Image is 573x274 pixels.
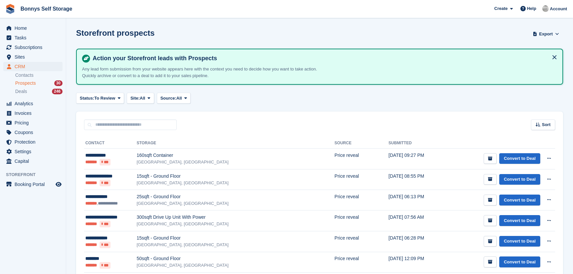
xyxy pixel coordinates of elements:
[388,231,444,252] td: [DATE] 06:28 PM
[3,128,63,137] a: menu
[137,152,334,159] div: 160sqft Container
[130,95,140,102] span: Site:
[15,80,36,86] span: Prospects
[3,52,63,62] a: menu
[3,157,63,166] a: menu
[15,88,63,95] a: Deals 246
[94,95,115,102] span: To Review
[3,180,63,189] a: menu
[494,5,507,12] span: Create
[90,55,557,62] h4: Action your Storefront leads with Prospects
[499,215,540,226] a: Convert to Deal
[388,138,444,149] th: Submitted
[539,31,553,37] span: Export
[137,173,334,180] div: 15sqft - Ground Floor
[3,147,63,156] a: menu
[334,252,388,273] td: Price reveal
[388,190,444,210] td: [DATE] 06:13 PM
[137,221,334,227] div: [GEOGRAPHIC_DATA], [GEOGRAPHIC_DATA]
[499,195,540,206] a: Convert to Deal
[3,109,63,118] a: menu
[3,33,63,42] a: menu
[137,235,334,242] div: 15sqft - Ground Floor
[15,118,54,127] span: Pricing
[15,23,54,33] span: Home
[15,72,63,78] a: Contacts
[3,118,63,127] a: menu
[3,23,63,33] a: menu
[127,93,154,104] button: Site: All
[157,93,191,104] button: Source: All
[334,231,388,252] td: Price reveal
[6,171,66,178] span: Storefront
[550,6,567,12] span: Account
[160,95,176,102] span: Source:
[137,242,334,248] div: [GEOGRAPHIC_DATA], [GEOGRAPHIC_DATA]
[499,256,540,267] a: Convert to Deal
[388,252,444,273] td: [DATE] 12:09 PM
[84,138,137,149] th: Contact
[542,121,551,128] span: Sort
[140,95,145,102] span: All
[5,4,15,14] img: stora-icon-8386f47178a22dfd0bd8f6a31ec36ba5ce8667c1dd55bd0f319d3a0aa187defe.svg
[15,128,54,137] span: Coupons
[15,137,54,147] span: Protection
[388,210,444,231] td: [DATE] 07:56 AM
[15,88,27,95] span: Deals
[15,43,54,52] span: Subscriptions
[499,236,540,247] a: Convert to Deal
[82,66,330,79] p: Any lead form submission from your website appears here with the context you need to decide how y...
[15,62,54,71] span: CRM
[76,93,124,104] button: Status: To Review
[3,43,63,52] a: menu
[388,169,444,190] td: [DATE] 08:55 PM
[3,99,63,108] a: menu
[137,159,334,165] div: [GEOGRAPHIC_DATA], [GEOGRAPHIC_DATA]
[137,180,334,186] div: [GEOGRAPHIC_DATA], [GEOGRAPHIC_DATA]
[137,193,334,200] div: 25sqft - Ground Floor
[15,33,54,42] span: Tasks
[15,109,54,118] span: Invoices
[334,190,388,210] td: Price reveal
[15,52,54,62] span: Sites
[334,138,388,149] th: Source
[54,80,63,86] div: 30
[334,149,388,169] td: Price reveal
[15,80,63,87] a: Prospects 30
[499,174,540,185] a: Convert to Deal
[3,62,63,71] a: menu
[3,137,63,147] a: menu
[52,89,63,94] div: 246
[55,180,63,188] a: Preview store
[137,214,334,221] div: 300sqft Drive Up Unit With Power
[334,169,388,190] td: Price reveal
[137,255,334,262] div: 50sqft - Ground Floor
[80,95,94,102] span: Status:
[15,157,54,166] span: Capital
[531,28,560,39] button: Export
[15,147,54,156] span: Settings
[15,99,54,108] span: Analytics
[15,180,54,189] span: Booking Portal
[137,262,334,269] div: [GEOGRAPHIC_DATA], [GEOGRAPHIC_DATA]
[137,200,334,207] div: [GEOGRAPHIC_DATA], [GEOGRAPHIC_DATA]
[499,153,540,164] a: Convert to Deal
[176,95,182,102] span: All
[527,5,536,12] span: Help
[334,210,388,231] td: Price reveal
[542,5,549,12] img: James Bonny
[137,138,334,149] th: Storage
[18,3,75,14] a: Bonnys Self Storage
[388,149,444,169] td: [DATE] 09:27 PM
[76,28,154,37] h1: Storefront prospects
